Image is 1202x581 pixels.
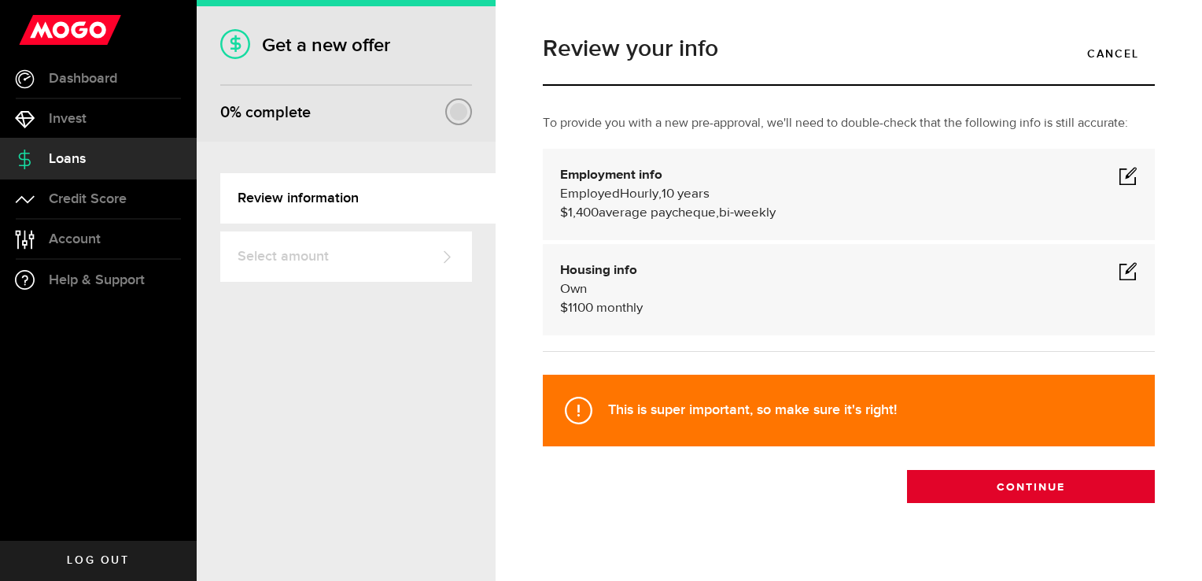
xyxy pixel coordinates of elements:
[658,187,662,201] span: ,
[568,302,593,315] span: 1100
[220,173,496,224] a: Review information
[49,232,101,246] span: Account
[596,302,643,315] span: monthly
[13,6,60,54] button: Open LiveChat chat widget
[560,283,587,296] span: Own
[49,152,86,166] span: Loans
[560,187,620,201] span: Employed
[907,470,1155,503] button: Continue
[543,114,1155,133] p: To provide you with a new pre-approval, we'll need to double-check that the following info is sti...
[560,206,599,220] span: $1,400
[220,103,230,122] span: 0
[608,402,897,418] strong: This is super important, so make sure it's right!
[543,37,1155,61] h1: Review your info
[560,168,662,182] b: Employment info
[560,302,568,315] span: $
[49,72,117,86] span: Dashboard
[599,206,719,220] span: average paycheque,
[220,34,472,57] h1: Get a new offer
[49,112,87,126] span: Invest
[67,555,129,566] span: Log out
[49,273,145,287] span: Help & Support
[1071,37,1155,70] a: Cancel
[49,192,127,206] span: Credit Score
[220,231,472,282] a: Select amount
[662,187,710,201] span: 10 years
[220,98,311,127] div: % complete
[719,206,776,220] span: bi-weekly
[620,187,658,201] span: Hourly
[560,264,637,277] b: Housing info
